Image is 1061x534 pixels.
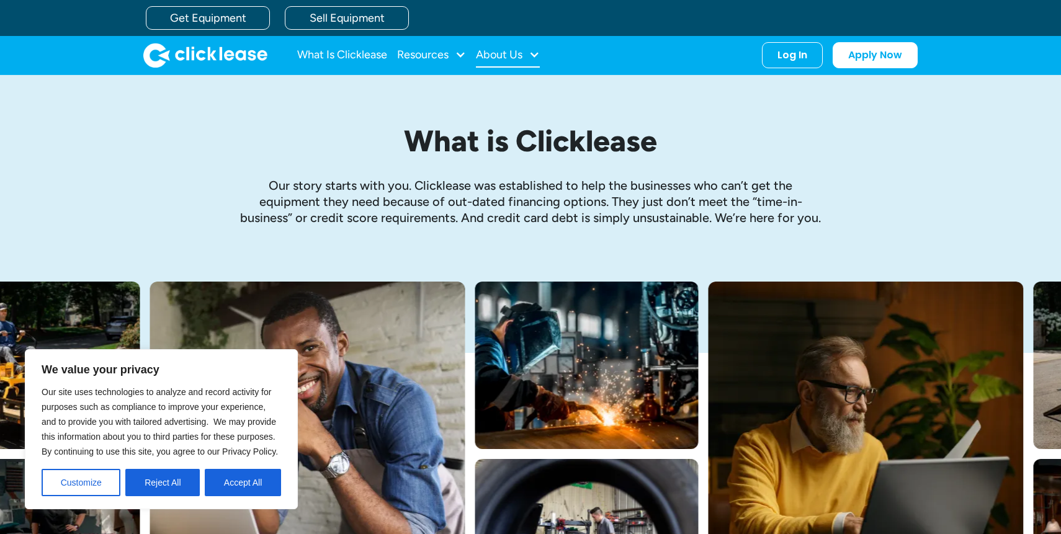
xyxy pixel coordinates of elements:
[475,282,698,449] img: A welder in a large mask working on a large pipe
[297,43,387,68] a: What Is Clicklease
[42,469,120,496] button: Customize
[239,125,822,158] h1: What is Clicklease
[397,43,466,68] div: Resources
[143,43,267,68] img: Clicklease logo
[777,49,807,61] div: Log In
[25,349,298,509] div: We value your privacy
[42,387,278,456] span: Our site uses technologies to analyze and record activity for purposes such as compliance to impr...
[42,362,281,377] p: We value your privacy
[125,469,200,496] button: Reject All
[833,42,918,68] a: Apply Now
[205,469,281,496] button: Accept All
[143,43,267,68] a: home
[239,177,822,226] p: Our story starts with you. Clicklease was established to help the businesses who can’t get the eq...
[146,6,270,30] a: Get Equipment
[476,43,540,68] div: About Us
[285,6,409,30] a: Sell Equipment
